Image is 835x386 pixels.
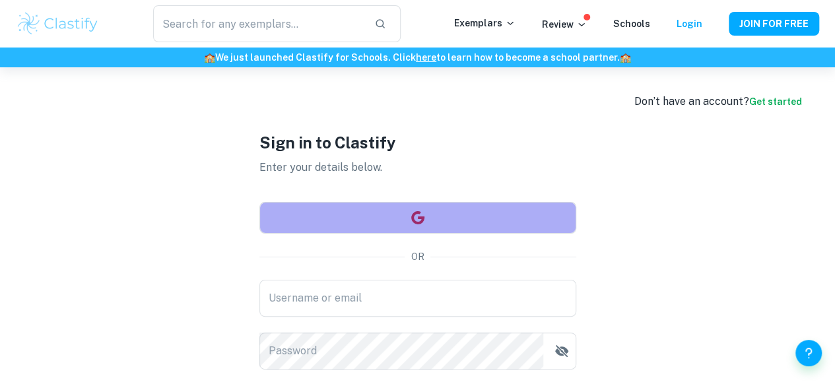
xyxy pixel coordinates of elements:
span: 🏫 [204,52,215,63]
p: OR [411,249,424,264]
span: 🏫 [620,52,631,63]
a: Login [677,18,702,29]
p: Exemplars [454,16,516,30]
a: Get started [749,96,802,107]
div: Don’t have an account? [634,94,802,110]
input: Search for any exemplars... [153,5,364,42]
p: Review [542,17,587,32]
button: Help and Feedback [795,340,822,366]
a: Schools [613,18,650,29]
button: JOIN FOR FREE [729,12,819,36]
p: Enter your details below. [259,160,576,176]
a: here [416,52,436,63]
img: Clastify logo [16,11,100,37]
h6: We just launched Clastify for Schools. Click to learn how to become a school partner. [3,50,832,65]
h1: Sign in to Clastify [259,131,576,154]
